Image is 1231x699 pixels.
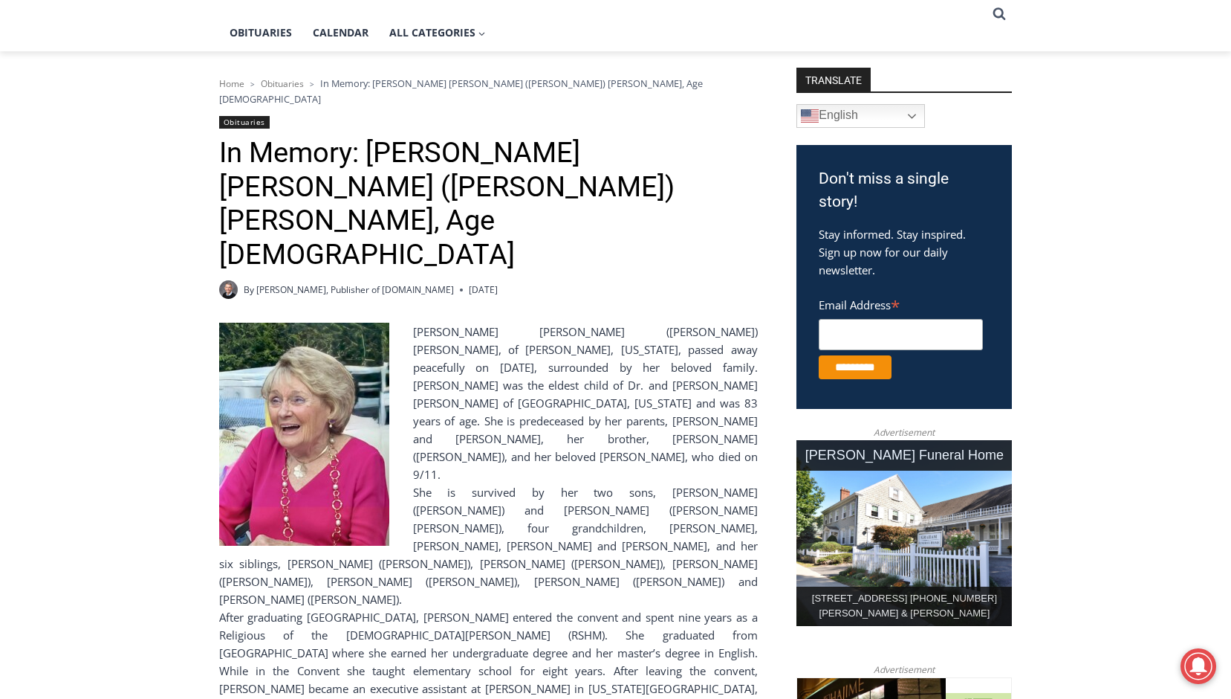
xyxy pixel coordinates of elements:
button: View Search Form [986,1,1013,28]
a: Author image [219,280,238,299]
strong: TRANSLATE [796,68,871,91]
button: Child menu of All Categories [379,14,496,51]
label: Email Address [819,290,983,317]
span: > [250,79,255,89]
a: Intern @ [DOMAIN_NAME] [357,144,720,185]
div: She is survived by her two sons, [PERSON_NAME] ([PERSON_NAME]) and [PERSON_NAME] ([PERSON_NAME] [... [219,483,758,608]
time: [DATE] [469,283,498,297]
a: English [796,104,925,128]
img: en [801,107,819,125]
a: Obituaries [261,77,304,90]
span: Advertisement [859,425,949,439]
a: Open Tues. - Sun. [PHONE_NUMBER] [1,149,149,185]
div: [PERSON_NAME] [PERSON_NAME] ([PERSON_NAME]) [PERSON_NAME], of [PERSON_NAME], [US_STATE], passed a... [219,323,758,483]
span: Advertisement [859,663,949,677]
img: Obituary - Maureen Catherine Devlin Koecheler [219,323,389,546]
a: Obituaries [219,14,302,51]
div: [STREET_ADDRESS] [PHONE_NUMBER] [PERSON_NAME] & [PERSON_NAME] [796,587,1012,627]
span: > [310,79,314,89]
a: [PERSON_NAME], Publisher of [DOMAIN_NAME] [256,283,454,296]
span: Intern @ [DOMAIN_NAME] [389,148,689,181]
a: Calendar [302,14,379,51]
h1: In Memory: [PERSON_NAME] [PERSON_NAME] ([PERSON_NAME]) [PERSON_NAME], Age [DEMOGRAPHIC_DATA] [219,136,758,271]
h3: Don't miss a single story! [819,167,990,214]
nav: Breadcrumbs [219,76,758,106]
span: In Memory: [PERSON_NAME] [PERSON_NAME] ([PERSON_NAME]) [PERSON_NAME], Age [DEMOGRAPHIC_DATA] [219,77,703,105]
div: [PERSON_NAME] Funeral Home [796,440,1012,471]
p: Stay informed. Stay inspired. Sign up now for our daily newsletter. [819,225,990,279]
a: Home [219,77,244,90]
a: Obituaries [219,116,270,129]
div: "Chef [PERSON_NAME] omakase menu is nirvana for lovers of great Japanese food." [152,93,211,178]
span: Open Tues. - Sun. [PHONE_NUMBER] [4,153,146,210]
div: Apply Now <> summer and RHS senior internships available [375,1,702,144]
span: By [244,283,254,297]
